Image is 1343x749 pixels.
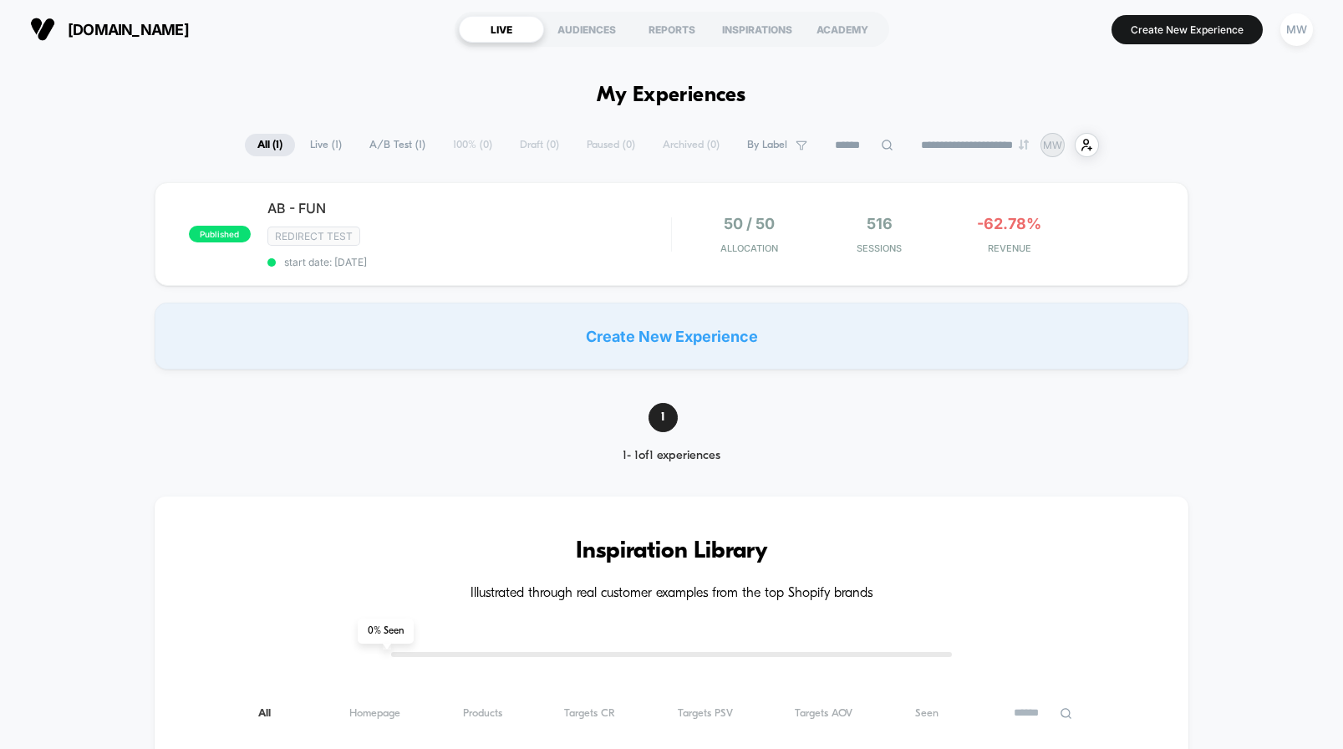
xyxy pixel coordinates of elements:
h4: Illustrated through real customer examples from the top Shopify brands [205,586,1138,602]
span: AB - FUN [267,200,671,217]
button: MW [1275,13,1318,47]
span: 50 / 50 [724,215,775,232]
div: Create New Experience [155,303,1188,369]
button: [DOMAIN_NAME] [25,16,194,43]
span: Sessions [819,242,940,254]
span: [DOMAIN_NAME] [68,21,189,38]
span: All ( 1 ) [245,134,295,156]
img: end [1019,140,1029,150]
h1: My Experiences [597,84,746,108]
span: Products [463,707,502,720]
span: Targets PSV [678,707,733,720]
div: LIVE [459,16,544,43]
p: MW [1043,139,1062,151]
span: By Label [747,139,787,151]
div: AUDIENCES [544,16,629,43]
span: Homepage [349,707,400,720]
span: REVENUE [949,242,1070,254]
span: Redirect Test [267,227,360,246]
div: REPORTS [629,16,715,43]
span: -62.78% [977,215,1041,232]
span: 516 [867,215,893,232]
span: Targets CR [564,707,615,720]
div: 1 - 1 of 1 experiences [591,449,752,463]
button: Create New Experience [1112,15,1263,44]
span: 0 % Seen [358,619,414,644]
span: Targets AOV [795,707,852,720]
span: start date: [DATE] [267,256,671,268]
h3: Inspiration Library [205,538,1138,565]
span: published [189,226,251,242]
span: Seen [915,707,939,720]
span: 1 [649,403,678,432]
img: Visually logo [30,17,55,42]
div: MW [1280,13,1313,46]
div: ACADEMY [800,16,885,43]
span: Live ( 1 ) [298,134,354,156]
span: All [258,707,287,720]
div: INSPIRATIONS [715,16,800,43]
span: Allocation [720,242,778,254]
span: A/B Test ( 1 ) [357,134,438,156]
